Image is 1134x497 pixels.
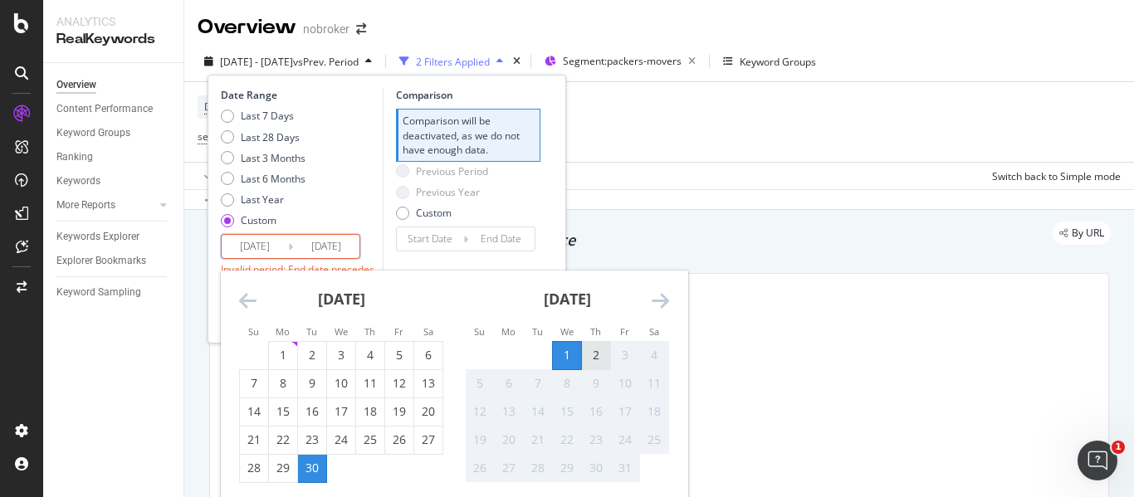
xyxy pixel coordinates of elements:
span: [DATE] - [DATE] [220,55,293,69]
td: Not available. Sunday, October 19, 2025 [466,426,495,454]
td: Choose Thursday, September 18, 2025 as your check-out date. It’s available. [356,397,385,426]
div: Last 6 Months [221,172,305,186]
td: Choose Wednesday, September 24, 2025 as your check-out date. It’s available. [327,426,356,454]
div: 7 [240,375,268,392]
td: Not available. Friday, October 24, 2025 [611,426,640,454]
div: 1 [269,347,297,363]
div: Last 6 Months [241,172,305,186]
div: 14 [240,403,268,420]
div: 17 [611,403,639,420]
div: 20 [495,431,523,448]
div: Content Performance [56,100,153,118]
td: Not available. Thursday, October 23, 2025 [582,426,611,454]
button: Segment:packers-movers [538,48,702,75]
td: Choose Monday, September 22, 2025 as your check-out date. It’s available. [269,426,298,454]
small: Su [474,325,485,338]
div: 23 [582,431,610,448]
small: Fr [394,325,403,338]
td: Not available. Saturday, October 25, 2025 [640,426,669,454]
div: 22 [269,431,297,448]
td: Not available. Thursday, October 9, 2025 [582,369,611,397]
div: 13 [414,375,442,392]
div: 3 [611,347,639,363]
input: End Date [293,235,359,258]
div: Comparison will be deactivated, as we do not have enough data. [396,109,540,161]
td: Choose Wednesday, September 17, 2025 as your check-out date. It’s available. [327,397,356,426]
div: 16 [582,403,610,420]
div: Last Year [221,192,305,207]
div: Last 28 Days [221,130,305,144]
small: We [560,325,574,338]
div: 8 [553,375,581,392]
td: Choose Monday, September 1, 2025 as your check-out date. It’s available. [269,341,298,369]
div: 22 [553,431,581,448]
div: 10 [327,375,355,392]
small: Tu [306,325,317,338]
div: legacy label [1053,222,1111,245]
div: 2 [582,347,610,363]
td: Not available. Tuesday, October 28, 2025 [524,454,553,482]
small: Sa [649,325,659,338]
div: 1 [553,347,581,363]
div: 25 [640,431,668,448]
a: Keywords [56,173,172,190]
td: Choose Saturday, September 20, 2025 as your check-out date. It’s available. [414,397,443,426]
div: Custom [396,206,488,220]
strong: [DATE] [544,289,591,309]
td: Not available. Wednesday, October 29, 2025 [553,454,582,482]
div: Custom [416,206,452,220]
div: 28 [524,460,552,476]
div: Keywords [56,173,100,190]
div: 13 [495,403,523,420]
td: Choose Monday, September 29, 2025 as your check-out date. It’s available. [269,454,298,482]
div: 29 [553,460,581,476]
td: Not available. Thursday, October 30, 2025 [582,454,611,482]
div: RealKeywords [56,30,170,49]
div: 19 [466,431,494,448]
td: Not available. Saturday, October 11, 2025 [640,369,669,397]
div: 17 [327,403,355,420]
div: Analytics [56,13,170,30]
td: Choose Monday, September 8, 2025 as your check-out date. It’s available. [269,369,298,397]
span: seo [198,129,214,144]
td: Choose Sunday, September 7, 2025 as your check-out date. It’s available. [240,369,269,397]
div: 11 [356,375,384,392]
td: Selected as end date. Tuesday, September 30, 2025 [298,454,327,482]
div: 15 [269,403,297,420]
td: Choose Friday, September 5, 2025 as your check-out date. It’s available. [385,341,414,369]
div: 18 [356,403,384,420]
div: 21 [240,431,268,448]
div: 12 [466,403,494,420]
div: 5 [385,347,413,363]
div: Previous Year [396,185,488,199]
div: 18 [640,403,668,420]
td: Choose Sunday, September 28, 2025 as your check-out date. It’s available. [240,454,269,482]
td: Choose Sunday, September 14, 2025 as your check-out date. It’s available. [240,397,269,426]
div: 30 [298,460,326,476]
input: End Date [468,227,535,251]
small: Mo [276,325,290,338]
td: Choose Thursday, September 4, 2025 as your check-out date. It’s available. [356,341,385,369]
td: Choose Sunday, September 21, 2025 as your check-out date. It’s available. [240,426,269,454]
td: Not available. Saturday, October 4, 2025 [640,341,669,369]
div: 2 [298,347,326,363]
iframe: Intercom live chat [1078,441,1117,480]
div: 19 [385,403,413,420]
div: Overview [56,76,96,94]
span: vs Prev. Period [293,55,359,69]
div: 27 [414,431,442,448]
div: Move forward to switch to the next month. [652,290,669,311]
button: Keyword Groups [716,48,823,75]
div: Keyword Groups [740,55,816,69]
div: 11 [640,375,668,392]
td: Not available. Sunday, October 5, 2025 [466,369,495,397]
div: 26 [385,431,413,448]
strong: [DATE] [318,289,365,309]
div: 27 [495,460,523,476]
td: Choose Thursday, September 11, 2025 as your check-out date. It’s available. [356,369,385,397]
button: Apply [198,163,246,189]
div: Ranking [56,149,93,166]
div: 12 [385,375,413,392]
small: We [335,325,348,338]
td: Choose Tuesday, September 9, 2025 as your check-out date. It’s available. [298,369,327,397]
